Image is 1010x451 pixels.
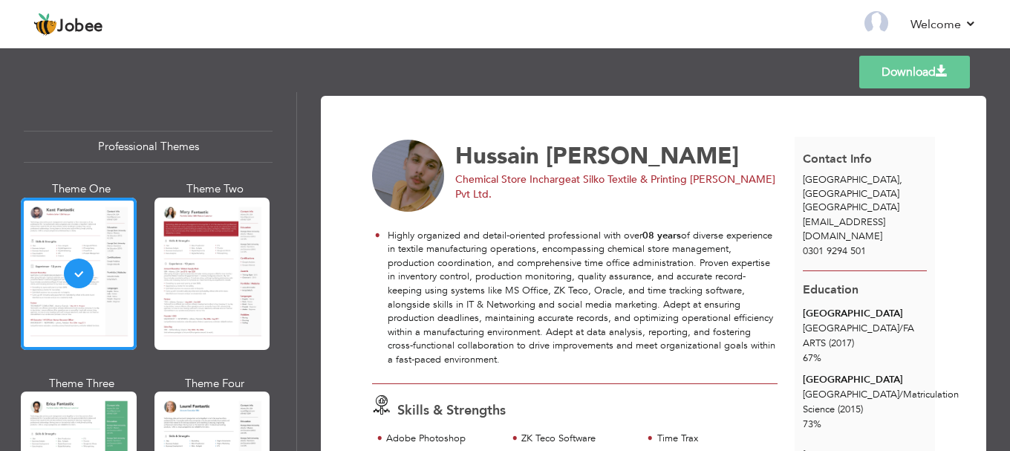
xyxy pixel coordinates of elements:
[546,140,739,172] span: [PERSON_NAME]
[455,172,775,201] span: at Silko Textile & Printing [PERSON_NAME] Pvt Ltd.
[157,181,273,197] div: Theme Two
[803,215,885,243] span: [EMAIL_ADDRESS][DOMAIN_NAME]
[795,173,936,215] div: [GEOGRAPHIC_DATA]
[157,376,273,392] div: Theme Four
[803,351,821,365] span: 67%
[829,337,854,350] span: (2017)
[803,201,899,214] span: [GEOGRAPHIC_DATA]
[910,16,977,33] a: Welcome
[899,173,902,186] span: ,
[899,322,903,335] span: /
[24,181,140,197] div: Theme One
[455,140,539,172] span: Hussain
[803,373,927,387] div: [GEOGRAPHIC_DATA]
[455,172,571,186] span: Chemical Store Incharge
[803,418,821,431] span: 73%
[386,432,498,446] div: Adobe Photoshop
[859,56,970,88] a: Download
[803,244,866,258] span: 0301 9294 501
[803,151,872,167] span: Contact Info
[397,401,506,420] span: Skills & Strengths
[33,13,103,36] a: Jobee
[803,337,826,350] span: ARTS
[33,13,57,36] img: jobee.io
[521,432,633,446] div: ZK Teco Software
[657,432,769,446] div: Time Trax
[803,307,927,321] div: [GEOGRAPHIC_DATA]
[642,229,681,242] strong: 08 years
[375,229,778,367] li: Highly organized and detail-oriented professional with over of diverse experience in textile manu...
[803,403,835,416] span: Science
[803,173,899,186] span: [GEOGRAPHIC_DATA]
[372,140,445,212] img: No image
[24,131,273,163] div: Professional Themes
[803,282,858,298] span: Education
[838,403,863,416] span: (2015)
[803,322,914,335] span: [GEOGRAPHIC_DATA] FA
[24,376,140,392] div: Theme Three
[803,388,959,401] span: [GEOGRAPHIC_DATA] Matriculation
[864,11,888,35] img: Profile Img
[899,388,903,401] span: /
[57,19,103,35] span: Jobee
